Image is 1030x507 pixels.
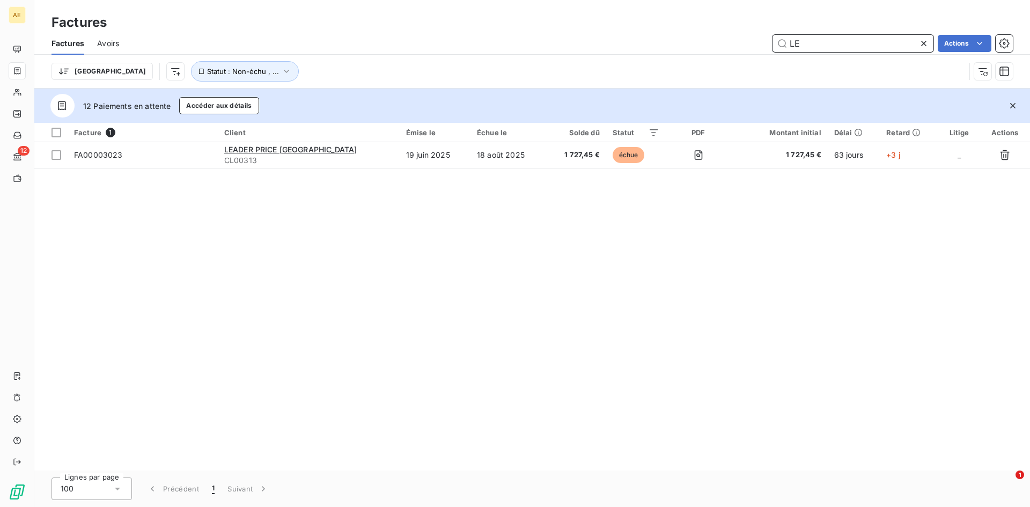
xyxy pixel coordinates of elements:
td: 19 juin 2025 [400,142,470,168]
div: Statut [613,128,659,137]
span: 1 [212,483,215,494]
div: Échue le [477,128,540,137]
span: _ [958,150,961,159]
iframe: Intercom live chat [994,471,1019,496]
span: LEADER PRICE [GEOGRAPHIC_DATA] [224,145,357,154]
input: Rechercher [772,35,933,52]
td: 18 août 2025 [470,142,546,168]
img: Logo LeanPay [9,483,26,501]
span: +3 j [886,150,900,159]
span: Facture [74,128,101,137]
span: 100 [61,483,73,494]
span: Avoirs [97,38,119,49]
button: Statut : Non-échu , ... [191,61,299,82]
span: 12 Paiements en attente [83,100,171,112]
span: Factures [51,38,84,49]
span: Statut : Non-échu , ... [207,67,279,76]
button: Accéder aux détails [179,97,259,114]
span: FA00003023 [74,150,123,159]
td: 63 jours [828,142,880,168]
div: Émise le [406,128,464,137]
span: 12 [18,146,30,156]
div: Montant initial [737,128,821,137]
span: 1 727,45 € [737,150,821,160]
div: Retard [886,128,932,137]
a: 12 [9,148,25,165]
button: Précédent [141,477,205,500]
div: Solde dû [553,128,600,137]
div: AE [9,6,26,24]
button: 1 [205,477,221,500]
span: CL00313 [224,155,393,166]
button: Suivant [221,477,275,500]
div: Délai [834,128,874,137]
span: échue [613,147,645,163]
span: 1 727,45 € [553,150,600,160]
div: Client [224,128,393,137]
div: Litige [945,128,973,137]
button: [GEOGRAPHIC_DATA] [51,63,153,80]
div: PDF [672,128,725,137]
h3: Factures [51,13,107,32]
button: Actions [938,35,991,52]
span: 1 [106,128,115,137]
div: Actions [986,128,1024,137]
span: 1 [1016,471,1024,479]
